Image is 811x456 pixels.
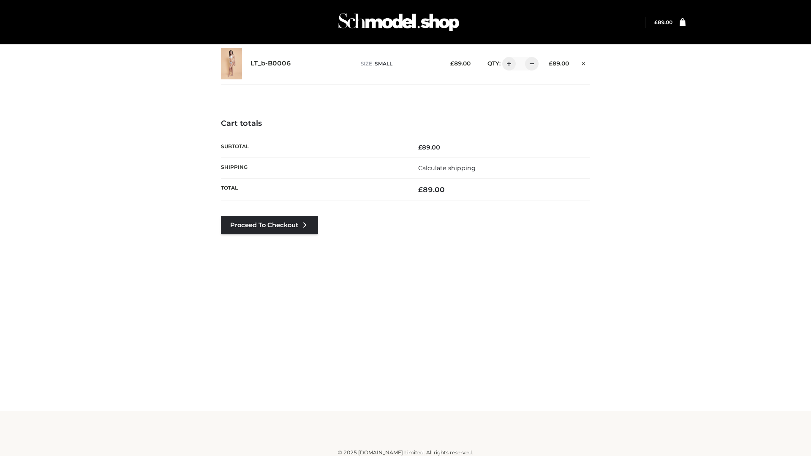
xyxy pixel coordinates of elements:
span: SMALL [375,60,392,67]
bdi: 89.00 [418,185,445,194]
a: Proceed to Checkout [221,216,318,234]
span: £ [549,60,552,67]
th: Subtotal [221,137,405,157]
p: size : [361,60,437,68]
span: £ [450,60,454,67]
div: QTY: [479,57,536,71]
th: Total [221,179,405,201]
a: £89.00 [654,19,672,25]
span: £ [654,19,658,25]
bdi: 89.00 [549,60,569,67]
span: £ [418,144,422,151]
h4: Cart totals [221,119,590,128]
bdi: 89.00 [450,60,471,67]
th: Shipping [221,157,405,178]
img: LT_b-B0006 - SMALL [221,48,242,79]
span: £ [418,185,423,194]
img: Schmodel Admin 964 [335,5,462,39]
a: Remove this item [577,57,590,68]
a: Calculate shipping [418,164,476,172]
a: LT_b-B0006 [250,60,291,68]
bdi: 89.00 [654,19,672,25]
bdi: 89.00 [418,144,440,151]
